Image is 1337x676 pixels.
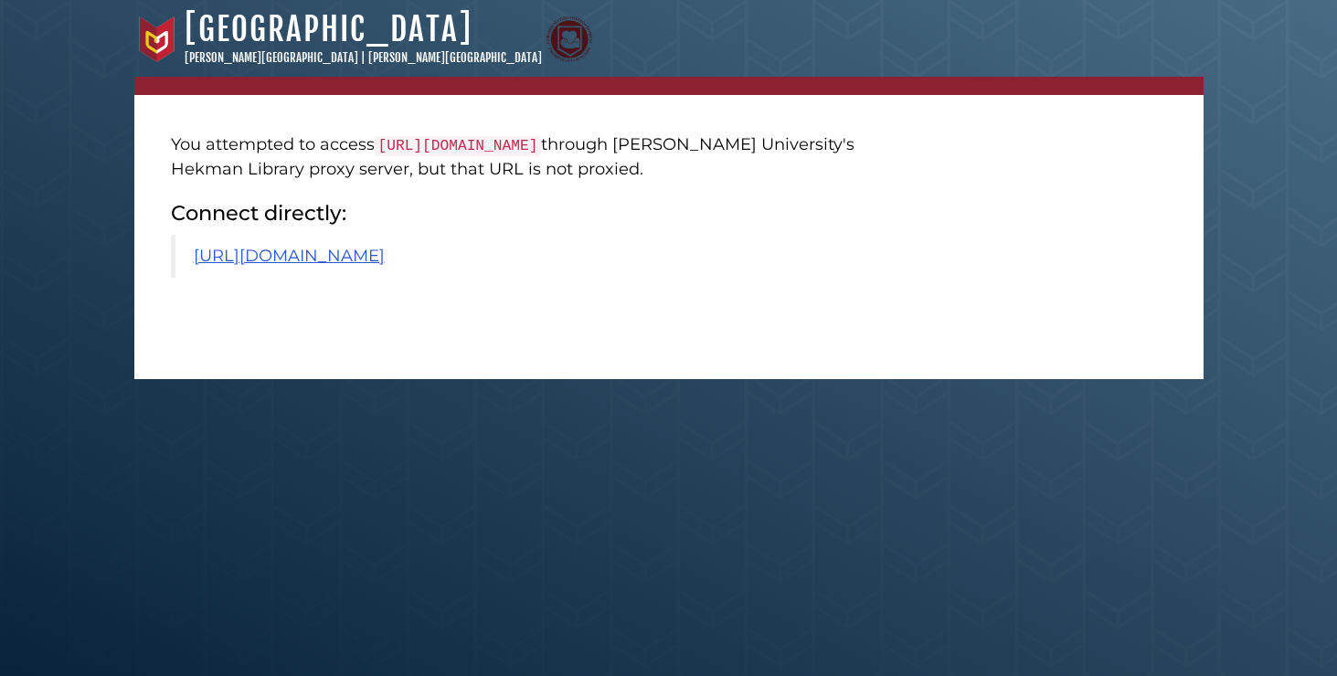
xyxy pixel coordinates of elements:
[185,49,542,68] p: [PERSON_NAME][GEOGRAPHIC_DATA] | [PERSON_NAME][GEOGRAPHIC_DATA]
[194,246,385,266] a: [URL][DOMAIN_NAME]
[171,200,907,226] h2: Connect directly:
[546,16,592,62] img: Calvin Theological Seminary
[185,9,472,49] a: [GEOGRAPHIC_DATA]
[375,136,542,156] code: [URL][DOMAIN_NAME]
[134,77,1204,95] nav: breadcrumb
[171,132,907,182] p: You attempted to access through [PERSON_NAME] University's Hekman Library proxy server, but that ...
[134,16,180,62] img: Calvin University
